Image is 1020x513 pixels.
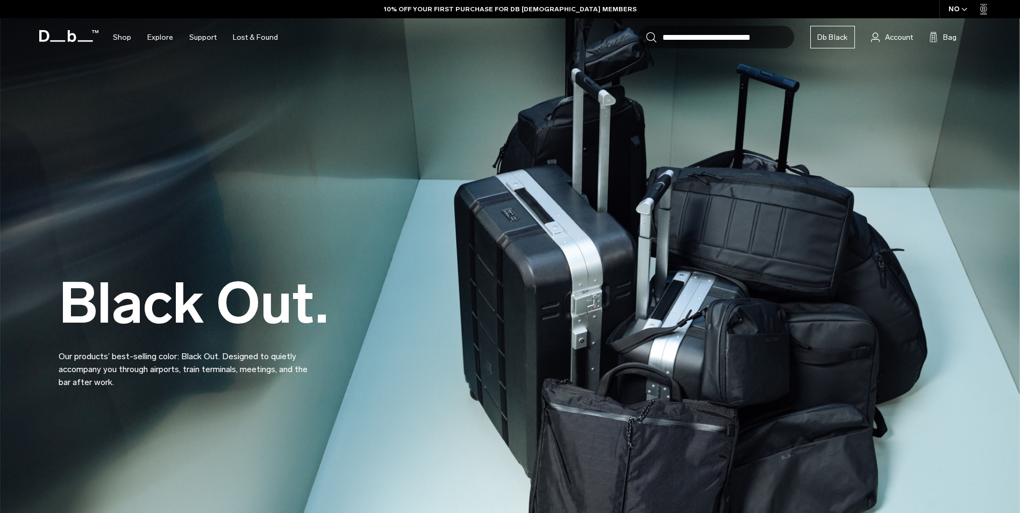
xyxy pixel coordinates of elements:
[810,26,855,48] a: Db Black
[189,18,217,56] a: Support
[147,18,173,56] a: Explore
[105,18,286,56] nav: Main Navigation
[929,31,957,44] button: Bag
[871,31,913,44] a: Account
[885,32,913,43] span: Account
[59,337,317,389] p: Our products’ best-selling color: Black Out. Designed to quietly accompany you through airports, ...
[943,32,957,43] span: Bag
[384,4,637,14] a: 10% OFF YOUR FIRST PURCHASE FOR DB [DEMOGRAPHIC_DATA] MEMBERS
[59,275,329,332] h2: Black Out.
[113,18,131,56] a: Shop
[233,18,278,56] a: Lost & Found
